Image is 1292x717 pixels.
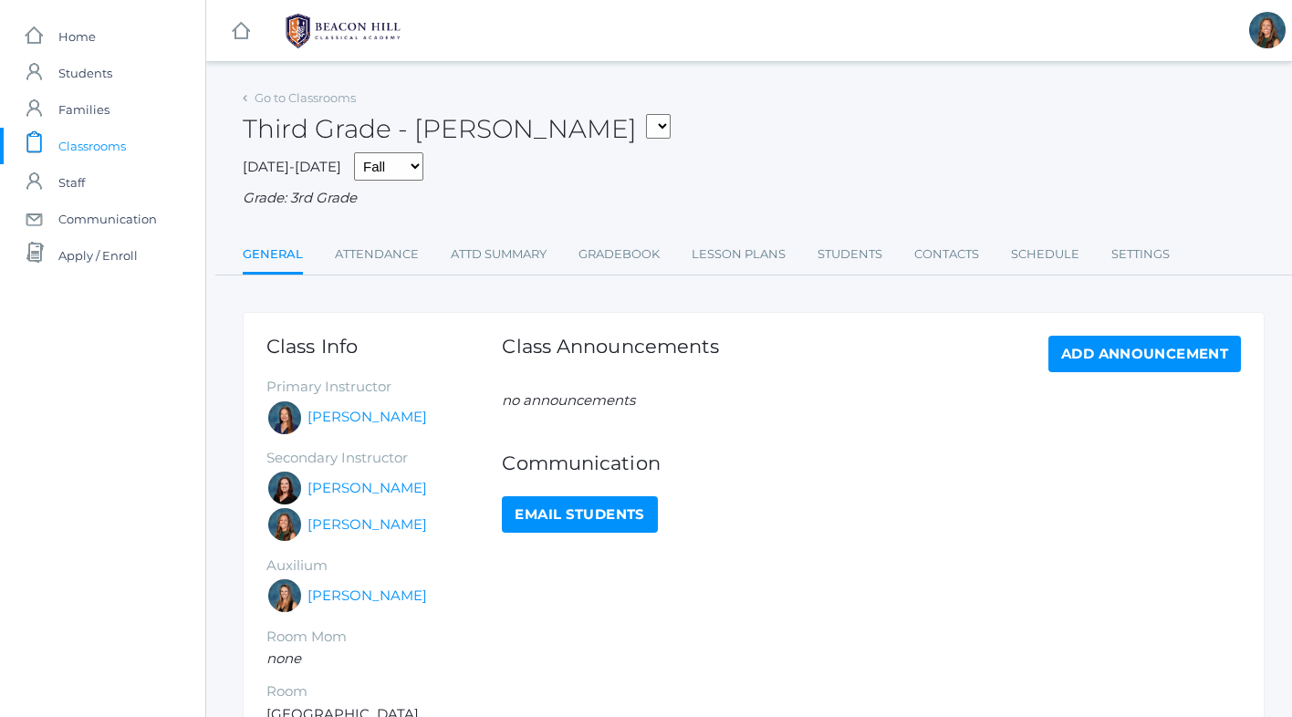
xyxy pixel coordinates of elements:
[243,115,671,143] h2: Third Grade - [PERSON_NAME]
[58,18,96,55] span: Home
[502,336,719,368] h1: Class Announcements
[266,506,303,543] div: Andrea Deutsch
[1011,236,1079,273] a: Schedule
[58,128,126,164] span: Classrooms
[307,586,427,607] a: [PERSON_NAME]
[692,236,786,273] a: Lesson Plans
[914,236,979,273] a: Contacts
[58,164,85,201] span: Staff
[266,649,301,667] em: none
[266,336,502,357] h1: Class Info
[266,400,303,436] div: Lori Webster
[502,391,635,409] em: no announcements
[275,8,412,54] img: 1_BHCALogos-05.png
[266,577,303,614] div: Juliana Fowler
[1249,12,1286,48] div: Andrea Deutsch
[266,379,502,395] h5: Primary Instructor
[307,478,427,499] a: [PERSON_NAME]
[307,514,427,535] a: [PERSON_NAME]
[451,236,547,273] a: Attd Summary
[243,188,1265,209] div: Grade: 3rd Grade
[307,407,427,428] a: [PERSON_NAME]
[266,470,303,506] div: Katie Watters
[1048,336,1241,372] a: Add Announcement
[502,496,657,533] a: Email Students
[578,236,660,273] a: Gradebook
[266,451,502,466] h5: Secondary Instructor
[335,236,419,273] a: Attendance
[243,236,303,275] a: General
[58,91,109,128] span: Families
[58,237,138,274] span: Apply / Enroll
[58,201,157,237] span: Communication
[58,55,112,91] span: Students
[502,452,1241,473] h1: Communication
[266,558,502,574] h5: Auxilium
[818,236,882,273] a: Students
[266,684,502,700] h5: Room
[243,158,341,175] span: [DATE]-[DATE]
[1111,236,1170,273] a: Settings
[255,90,356,105] a: Go to Classrooms
[266,629,502,645] h5: Room Mom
